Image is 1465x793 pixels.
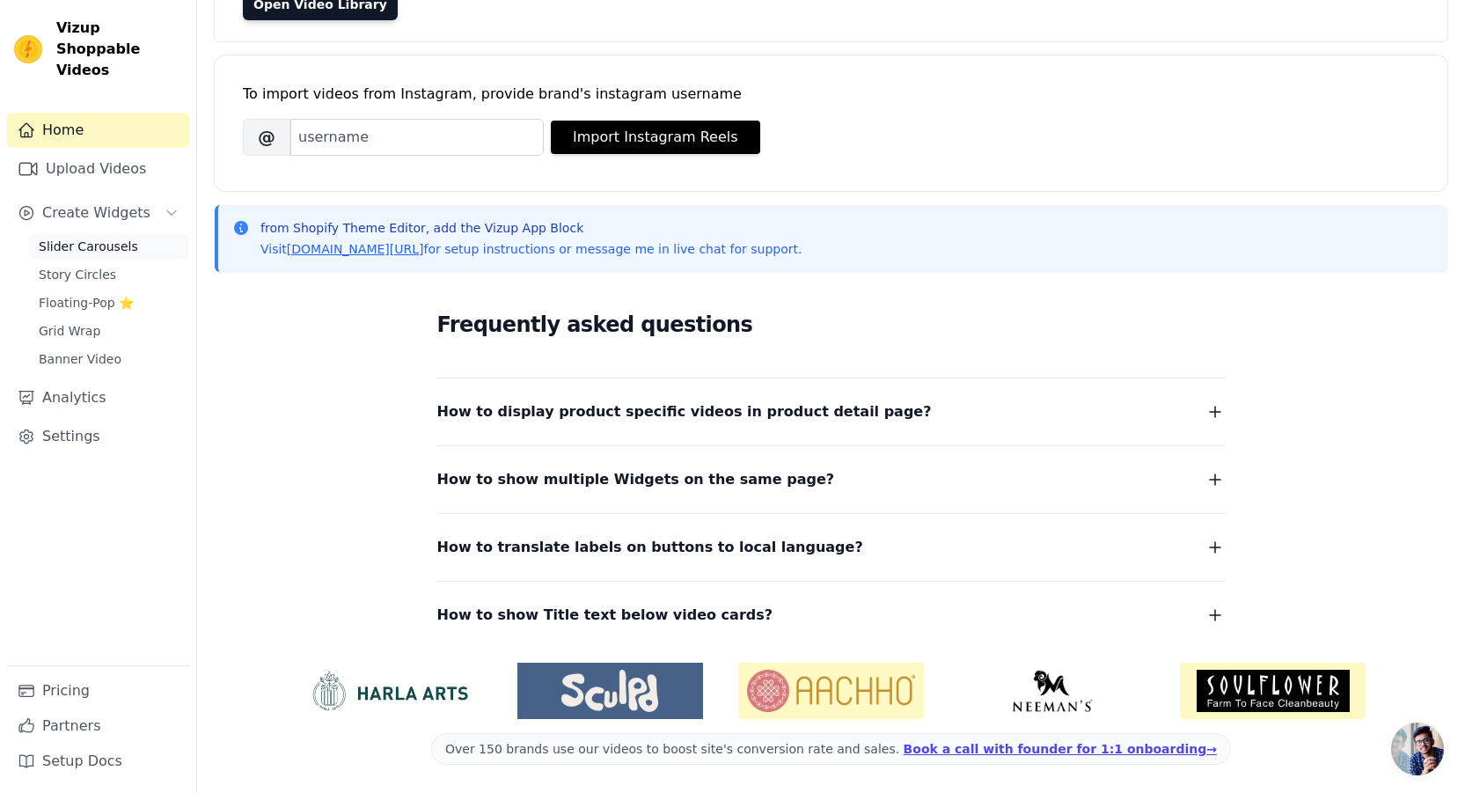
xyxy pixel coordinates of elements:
[260,240,802,258] p: Visit for setup instructions or message me in live chat for support.
[738,663,924,719] img: Aachho
[287,242,424,256] a: [DOMAIN_NAME][URL]
[7,709,189,744] a: Partners
[7,380,189,415] a: Analytics
[437,467,835,492] span: How to show multiple Widgets on the same page?
[28,319,189,343] a: Grid Wrap
[437,603,773,628] span: How to show Title text below video cards?
[297,670,482,712] img: HarlaArts
[437,400,1226,424] button: How to display product specific videos in product detail page?
[7,673,189,709] a: Pricing
[14,35,42,63] img: Vizup
[39,350,121,368] span: Banner Video
[7,113,189,148] a: Home
[437,467,1226,492] button: How to show multiple Widgets on the same page?
[1180,663,1366,719] img: Soulflower
[551,121,760,154] button: Import Instagram Reels
[290,119,544,156] input: username
[243,119,290,156] span: @
[437,535,863,560] span: How to translate labels on buttons to local language?
[7,151,189,187] a: Upload Videos
[904,742,1217,756] a: Book a call with founder for 1:1 onboarding
[7,744,189,779] a: Setup Docs
[243,84,1419,105] div: To import videos from Instagram, provide brand's instagram username
[39,294,134,312] span: Floating-Pop ⭐
[39,266,116,283] span: Story Circles
[437,400,932,424] span: How to display product specific videos in product detail page?
[437,535,1226,560] button: How to translate labels on buttons to local language?
[28,290,189,315] a: Floating-Pop ⭐
[28,234,189,259] a: Slider Carousels
[1391,723,1444,775] a: Chat öffnen
[260,219,802,237] p: from Shopify Theme Editor, add the Vizup App Block
[56,18,182,81] span: Vizup Shoppable Videos
[42,202,150,224] span: Create Widgets
[39,238,138,255] span: Slider Carousels
[437,307,1226,342] h2: Frequently asked questions
[517,670,703,712] img: Sculpd US
[39,322,100,340] span: Grid Wrap
[28,262,189,287] a: Story Circles
[437,603,1226,628] button: How to show Title text below video cards?
[959,670,1145,712] img: Neeman's
[7,419,189,454] a: Settings
[28,347,189,371] a: Banner Video
[7,195,189,231] button: Create Widgets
